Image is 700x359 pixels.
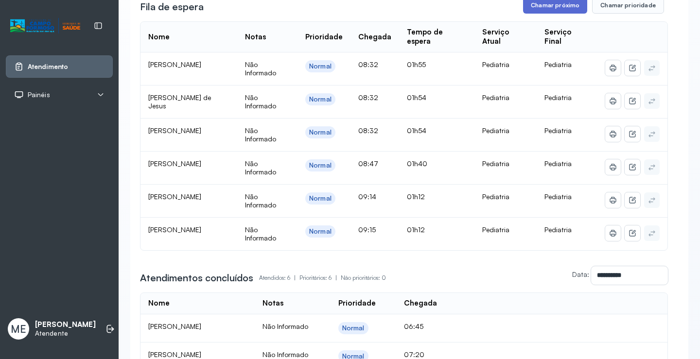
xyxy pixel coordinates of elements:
[482,60,529,69] div: Pediatria
[404,299,437,308] div: Chegada
[309,161,332,170] div: Normal
[309,227,332,236] div: Normal
[407,192,425,201] span: 01h12
[358,93,378,102] span: 08:32
[309,62,332,70] div: Normal
[358,60,378,68] span: 08:32
[544,93,572,102] span: Pediatria
[544,28,590,46] div: Serviço Final
[342,324,365,332] div: Normal
[482,28,529,46] div: Serviço Atual
[482,126,529,135] div: Pediatria
[309,128,332,137] div: Normal
[309,95,332,103] div: Normal
[245,93,276,110] span: Não Informado
[245,126,276,143] span: Não Informado
[544,192,572,201] span: Pediatria
[407,159,427,168] span: 01h40
[148,33,170,42] div: Nome
[148,299,170,308] div: Nome
[148,126,201,135] span: [PERSON_NAME]
[482,93,529,102] div: Pediatria
[148,93,211,110] span: [PERSON_NAME] de Jesus
[148,192,201,201] span: [PERSON_NAME]
[148,225,201,234] span: [PERSON_NAME]
[358,33,391,42] div: Chegada
[245,225,276,242] span: Não Informado
[407,60,426,68] span: 01h55
[358,159,378,168] span: 08:47
[407,93,426,102] span: 01h54
[404,350,424,359] span: 07:20
[407,225,425,234] span: 01h12
[309,194,332,203] div: Normal
[262,299,283,308] div: Notas
[148,350,201,359] span: [PERSON_NAME]
[358,192,376,201] span: 09:14
[335,274,337,281] span: |
[572,270,589,278] label: Data:
[245,192,276,209] span: Não Informado
[245,159,276,176] span: Não Informado
[482,225,529,234] div: Pediatria
[407,28,467,46] div: Tempo de espera
[338,299,376,308] div: Prioridade
[259,271,299,285] p: Atendidos: 6
[294,274,296,281] span: |
[262,350,308,359] span: Não Informado
[148,60,201,68] span: [PERSON_NAME]
[10,18,80,34] img: Logotipo do estabelecimento
[299,271,341,285] p: Prioritários: 6
[341,271,386,285] p: Não prioritários: 0
[544,159,572,168] span: Pediatria
[544,60,572,68] span: Pediatria
[358,225,376,234] span: 09:15
[482,159,529,168] div: Pediatria
[544,126,572,135] span: Pediatria
[28,91,50,99] span: Painéis
[262,322,308,330] span: Não Informado
[407,126,426,135] span: 01h54
[544,225,572,234] span: Pediatria
[14,62,105,71] a: Atendimento
[35,329,96,338] p: Atendente
[148,159,201,168] span: [PERSON_NAME]
[245,60,276,77] span: Não Informado
[305,33,343,42] div: Prioridade
[404,322,423,330] span: 06:45
[148,322,201,330] span: [PERSON_NAME]
[358,126,378,135] span: 08:32
[140,271,253,285] h3: Atendimentos concluídos
[482,192,529,201] div: Pediatria
[35,320,96,329] p: [PERSON_NAME]
[28,63,68,71] span: Atendimento
[245,33,266,42] div: Notas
